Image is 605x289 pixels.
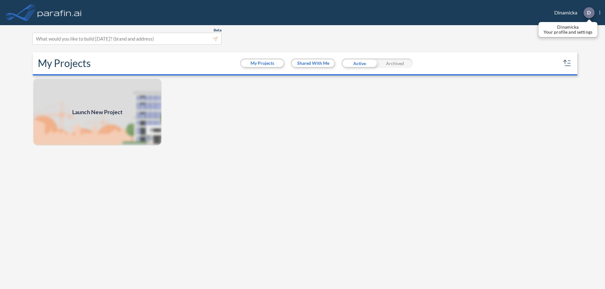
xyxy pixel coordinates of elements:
[544,30,592,35] p: Your profile and settings
[292,59,334,67] button: Shared With Me
[33,78,162,146] a: Launch New Project
[544,25,592,30] p: Dinamicka
[342,58,377,68] div: Active
[587,10,591,15] p: D
[36,6,83,19] img: logo
[33,78,162,146] img: add
[377,58,413,68] div: Archived
[545,7,600,18] div: Dinamicka
[72,108,123,116] span: Launch New Project
[214,28,222,33] span: Beta
[562,58,572,68] button: sort
[241,59,284,67] button: My Projects
[38,57,91,69] h2: My Projects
